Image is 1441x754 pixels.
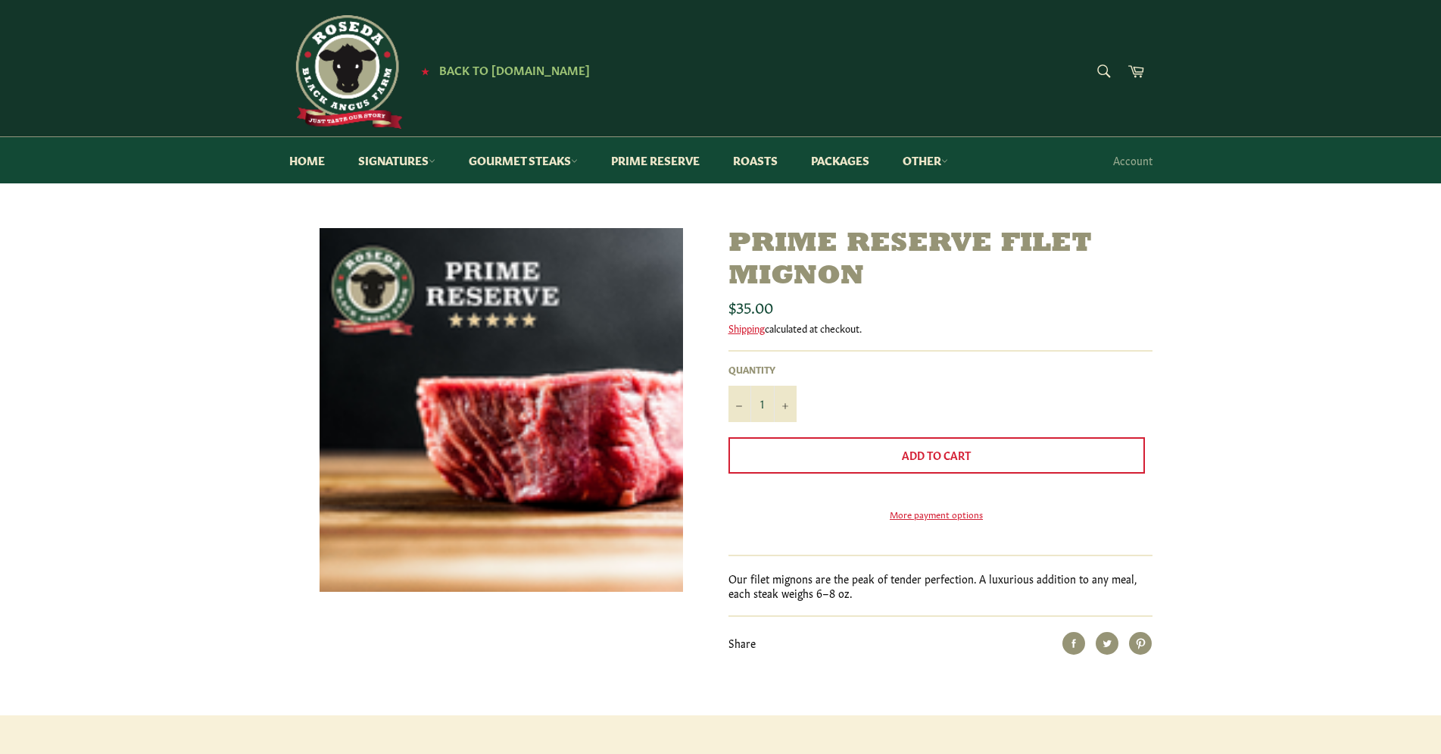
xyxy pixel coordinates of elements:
label: Quantity [728,363,797,376]
a: ★ Back to [DOMAIN_NAME] [413,64,590,77]
a: Signatures [343,137,451,183]
span: Back to [DOMAIN_NAME] [439,61,590,77]
button: Reduce item quantity by one [728,386,751,422]
h1: Prime Reserve Filet Mignon [728,228,1152,293]
a: Roasts [718,137,793,183]
p: Our filet mignons are the peak of tender perfection. A luxurious addition to any meal, each steak... [728,571,1152,601]
img: Roseda Beef [289,15,403,129]
a: Other [887,137,963,183]
img: Prime Reserve Filet Mignon [320,228,683,592]
span: ★ [421,64,429,77]
span: Add to Cart [902,447,971,462]
button: Add to Cart [728,437,1145,474]
span: $35.00 [728,296,773,317]
div: calculated at checkout. [728,321,1152,335]
a: Gourmet Steaks [454,137,593,183]
a: More payment options [728,508,1145,521]
a: Home [274,137,340,183]
a: Prime Reserve [596,137,715,183]
button: Increase item quantity by one [774,386,797,422]
span: Share [728,635,756,650]
a: Shipping [728,321,765,335]
a: Account [1106,138,1160,183]
a: Packages [796,137,884,183]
